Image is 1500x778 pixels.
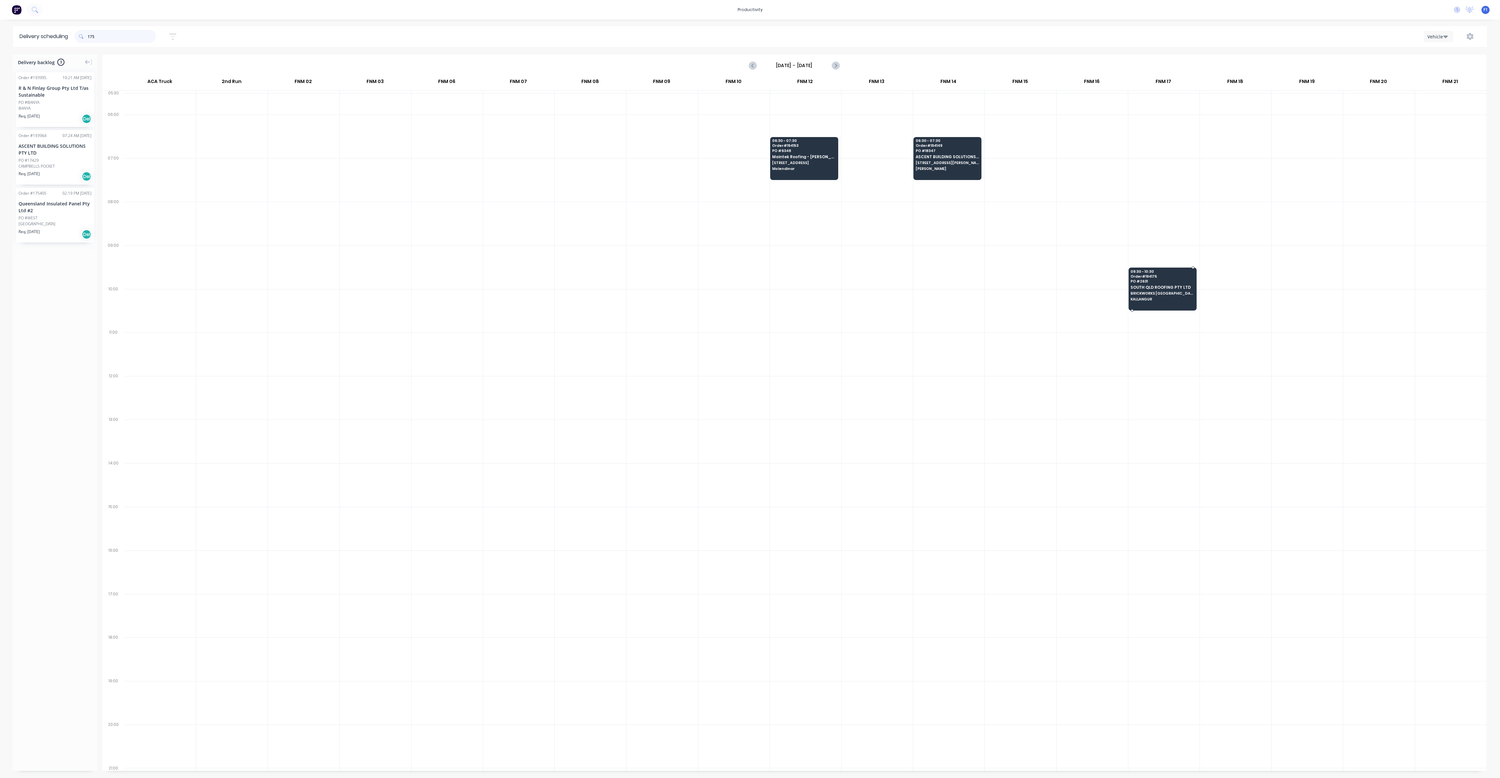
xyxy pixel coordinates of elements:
[916,139,979,143] span: 06:30 - 07:30
[13,26,75,47] div: Delivery scheduling
[772,149,835,153] span: PO # 6348
[19,229,40,235] span: Req. [DATE]
[102,111,124,154] div: 06:00
[916,161,979,165] span: [STREET_ADDRESS][PERSON_NAME]
[19,143,91,156] div: ASCENT BUILDING SOLUTIONS PTY LTD
[1131,270,1194,273] span: 09:30 - 10:30
[102,677,124,721] div: 19:00
[19,75,47,81] div: Order # 193995
[916,144,979,147] span: Order # 194149
[102,154,124,198] div: 07:00
[1128,76,1199,90] div: FNM 17
[82,114,91,124] div: Del
[102,242,124,285] div: 09:00
[916,155,979,159] span: ASCENT BUILDING SOLUTIONS PTY LTD
[626,76,697,90] div: FNM 09
[102,328,124,372] div: 11:00
[1424,31,1453,42] button: Vehicle
[196,76,267,90] div: 2nd Run
[1483,7,1488,13] span: F1
[102,633,124,677] div: 18:00
[19,163,91,169] div: CAMPBELLS POCKET
[19,215,37,221] div: PO #WEST
[102,416,124,459] div: 13:00
[102,764,124,772] div: 21:00
[772,167,835,171] span: Molendinar
[772,155,835,159] span: Maintek Roofing - [PERSON_NAME]
[62,190,91,196] div: 02:19 PM [DATE]
[734,5,766,15] div: productivity
[1131,297,1194,301] span: KALLANGUR
[1427,33,1446,40] div: Vehicle
[19,113,40,119] span: Req. [DATE]
[841,76,912,90] div: FNM 13
[82,229,91,239] div: Del
[1343,76,1414,90] div: FNM 20
[411,76,482,90] div: FNM 06
[19,85,91,98] div: R & N Finlay Group Pty Ltd T/as Sustainable
[102,198,124,242] div: 08:00
[57,59,64,66] span: 3
[19,158,39,163] div: PO #17429
[772,161,835,165] span: [STREET_ADDRESS]
[1414,76,1486,90] div: FNM 21
[88,30,156,43] input: Search for orders
[772,144,835,147] span: Order # 194153
[19,105,91,111] div: BANYA
[1131,279,1194,283] span: PO # 2631
[19,221,91,227] div: [GEOGRAPHIC_DATA]
[916,167,979,171] span: [PERSON_NAME]
[102,503,124,547] div: 15:00
[1056,76,1127,90] div: FNM 16
[19,190,47,196] div: Order # 175405
[1131,285,1194,289] span: SOUTH QLD ROOFING PTY LTD
[102,459,124,503] div: 14:00
[483,76,554,90] div: FNM 07
[18,59,55,66] span: Delivery backlog
[268,76,339,90] div: FNM 02
[82,172,91,181] div: Del
[772,139,835,143] span: 06:30 - 07:30
[102,721,124,764] div: 20:00
[62,75,91,81] div: 10:21 AM [DATE]
[19,200,91,214] div: Queensland Insulated Panel Pty Ltd #2
[62,133,91,139] div: 07:24 AM [DATE]
[913,76,984,90] div: FNM 14
[770,76,841,90] div: FNM 12
[102,547,124,590] div: 16:00
[1131,274,1194,278] span: Order # 194175
[19,133,47,139] div: Order # 193964
[102,372,124,416] div: 12:00
[916,149,979,153] span: PO # 18347
[19,100,39,105] div: PO #BANYA
[1131,291,1194,295] span: BRICKWORKS [GEOGRAPHIC_DATA]
[1271,76,1342,90] div: FNM 19
[124,76,196,90] div: ACA Truck
[102,590,124,634] div: 17:00
[339,76,410,90] div: FNM 03
[102,285,124,329] div: 10:00
[19,171,40,177] span: Req. [DATE]
[554,76,626,90] div: FNM 08
[12,5,21,15] img: Factory
[1200,76,1271,90] div: FNM 18
[984,76,1056,90] div: FNM 15
[698,76,769,90] div: FNM 10
[102,89,124,111] div: 05:30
